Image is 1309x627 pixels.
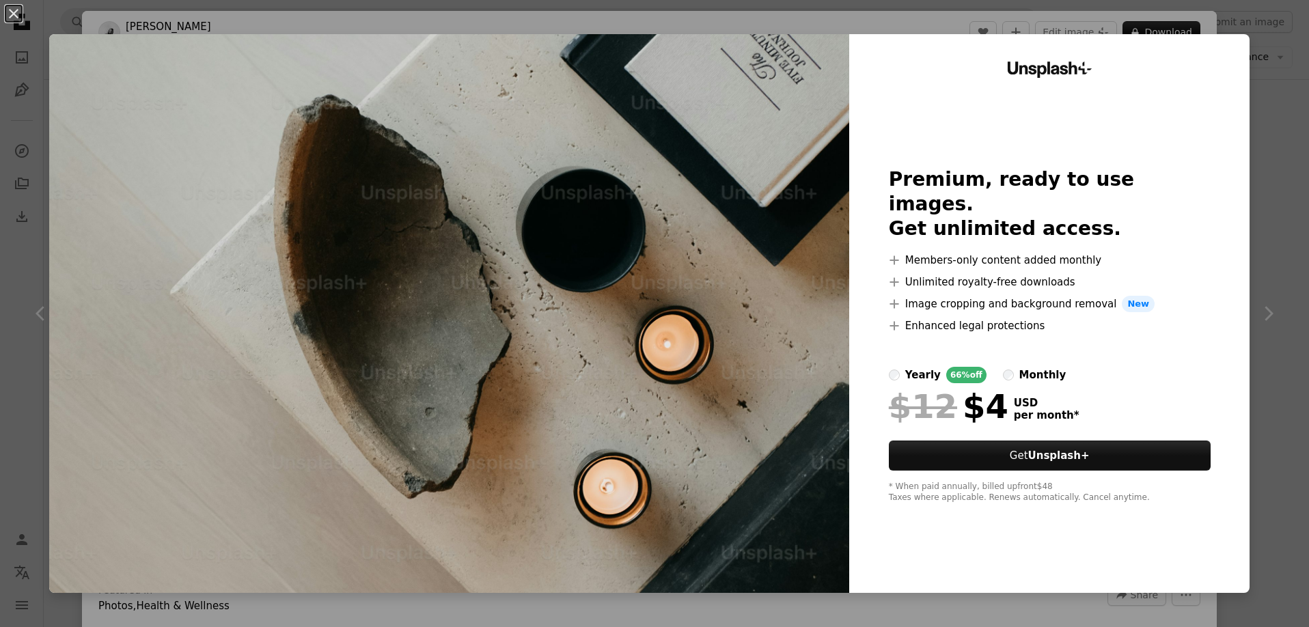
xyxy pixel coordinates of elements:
li: Members-only content added monthly [889,252,1211,268]
span: per month * [1014,409,1079,421]
span: New [1122,296,1155,312]
div: yearly [905,367,941,383]
div: $4 [889,389,1008,424]
button: GetUnsplash+ [889,441,1211,471]
input: monthly [1003,370,1014,380]
h2: Premium, ready to use images. Get unlimited access. [889,167,1211,241]
span: USD [1014,397,1079,409]
div: * When paid annually, billed upfront $48 Taxes where applicable. Renews automatically. Cancel any... [889,482,1211,503]
li: Unlimited royalty-free downloads [889,274,1211,290]
div: monthly [1019,367,1066,383]
input: yearly66%off [889,370,900,380]
li: Image cropping and background removal [889,296,1211,312]
li: Enhanced legal protections [889,318,1211,334]
strong: Unsplash+ [1028,449,1090,462]
span: $12 [889,389,957,424]
div: 66% off [946,367,987,383]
